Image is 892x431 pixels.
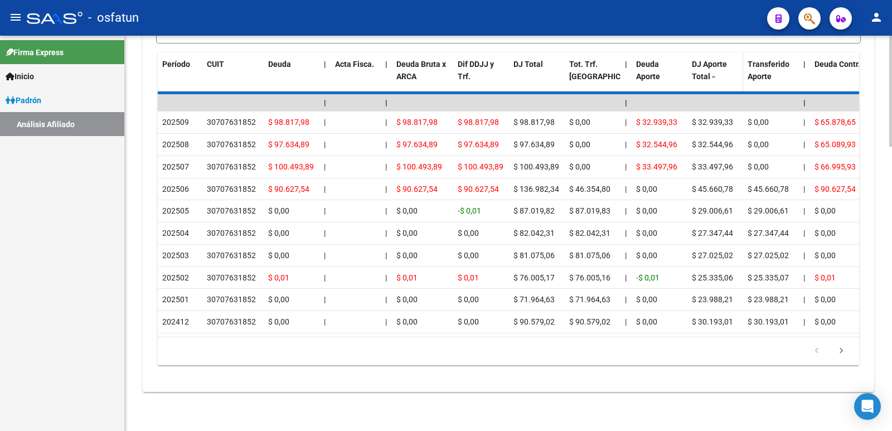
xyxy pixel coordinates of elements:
[569,206,610,215] span: $ 87.019,83
[636,140,677,149] span: $ 32.544,96
[815,251,836,260] span: $ 0,00
[692,273,733,282] span: $ 25.335,06
[385,185,387,193] span: |
[453,52,509,101] datatable-header-cell: Dif DDJJ y Trf.
[803,317,805,326] span: |
[207,205,256,217] div: 30707631852
[385,118,387,127] span: |
[207,272,256,284] div: 30707631852
[748,206,789,215] span: $ 29.006,61
[458,60,494,81] span: Dif DDJJ y Trf.
[324,162,326,171] span: |
[207,316,256,328] div: 30707631852
[625,140,627,149] span: |
[748,118,769,127] span: $ 0,00
[625,295,627,304] span: |
[803,295,805,304] span: |
[513,185,559,193] span: $ 136.982,34
[458,118,499,127] span: $ 98.817,98
[748,251,789,260] span: $ 27.025,02
[513,273,555,282] span: $ 76.005,17
[207,183,256,196] div: 30707631852
[268,185,309,193] span: $ 90.627,54
[162,118,189,127] span: 202509
[385,229,387,238] span: |
[162,229,189,238] span: 202504
[636,273,660,282] span: -$ 0,01
[509,52,565,101] datatable-header-cell: DJ Total
[319,52,331,101] datatable-header-cell: |
[88,6,139,30] span: - osfatun
[815,185,856,193] span: $ 90.627,54
[458,251,479,260] span: $ 0,00
[636,118,677,127] span: $ 32.939,33
[207,249,256,262] div: 30707631852
[815,317,836,326] span: $ 0,00
[636,251,657,260] span: $ 0,00
[162,206,189,215] span: 202505
[513,295,555,304] span: $ 71.964,63
[803,273,805,282] span: |
[625,98,627,107] span: |
[158,52,202,101] datatable-header-cell: Período
[692,118,733,127] span: $ 32.939,33
[396,185,438,193] span: $ 90.627,54
[636,317,657,326] span: $ 0,00
[396,317,418,326] span: $ 0,00
[385,162,387,171] span: |
[748,229,789,238] span: $ 27.347,44
[748,60,789,81] span: Transferido Aporte
[385,295,387,304] span: |
[743,52,799,101] datatable-header-cell: Transferido Aporte
[162,162,189,171] span: 202507
[392,52,453,101] datatable-header-cell: Deuda Bruta x ARCA
[815,60,860,69] span: Deuda Contr.
[207,293,256,306] div: 30707631852
[207,60,224,69] span: CUIT
[207,161,256,173] div: 30707631852
[335,60,374,69] span: Acta Fisca.
[692,295,733,304] span: $ 23.988,21
[458,273,479,282] span: $ 0,01
[458,162,503,171] span: $ 100.493,89
[687,52,743,101] datatable-header-cell: DJ Aporte Total
[162,185,189,193] span: 202506
[202,52,264,101] datatable-header-cell: CUIT
[632,52,687,101] datatable-header-cell: Deuda Aporte
[458,206,481,215] span: -$ 0,01
[569,185,610,193] span: $ 46.354,80
[625,185,627,193] span: |
[803,118,805,127] span: |
[815,273,836,282] span: $ 0,01
[692,140,733,149] span: $ 32.544,96
[207,227,256,240] div: 30707631852
[803,206,805,215] span: |
[458,317,479,326] span: $ 0,00
[268,251,289,260] span: $ 0,00
[513,140,555,149] span: $ 97.634,89
[324,185,326,193] span: |
[458,140,499,149] span: $ 97.634,89
[162,317,189,326] span: 202412
[625,317,627,326] span: |
[513,60,543,69] span: DJ Total
[385,273,387,282] span: |
[815,229,836,238] span: $ 0,00
[803,60,806,69] span: |
[458,229,479,238] span: $ 0,00
[569,251,610,260] span: $ 81.075,06
[636,229,657,238] span: $ 0,00
[513,162,559,171] span: $ 100.493,89
[324,273,326,282] span: |
[513,317,555,326] span: $ 90.579,02
[385,98,387,107] span: |
[385,206,387,215] span: |
[636,60,660,81] span: Deuda Aporte
[324,60,326,69] span: |
[636,185,657,193] span: $ 0,00
[385,60,387,69] span: |
[324,118,326,127] span: |
[569,162,590,171] span: $ 0,00
[565,52,620,101] datatable-header-cell: Tot. Trf. Bruto
[748,185,789,193] span: $ 45.660,78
